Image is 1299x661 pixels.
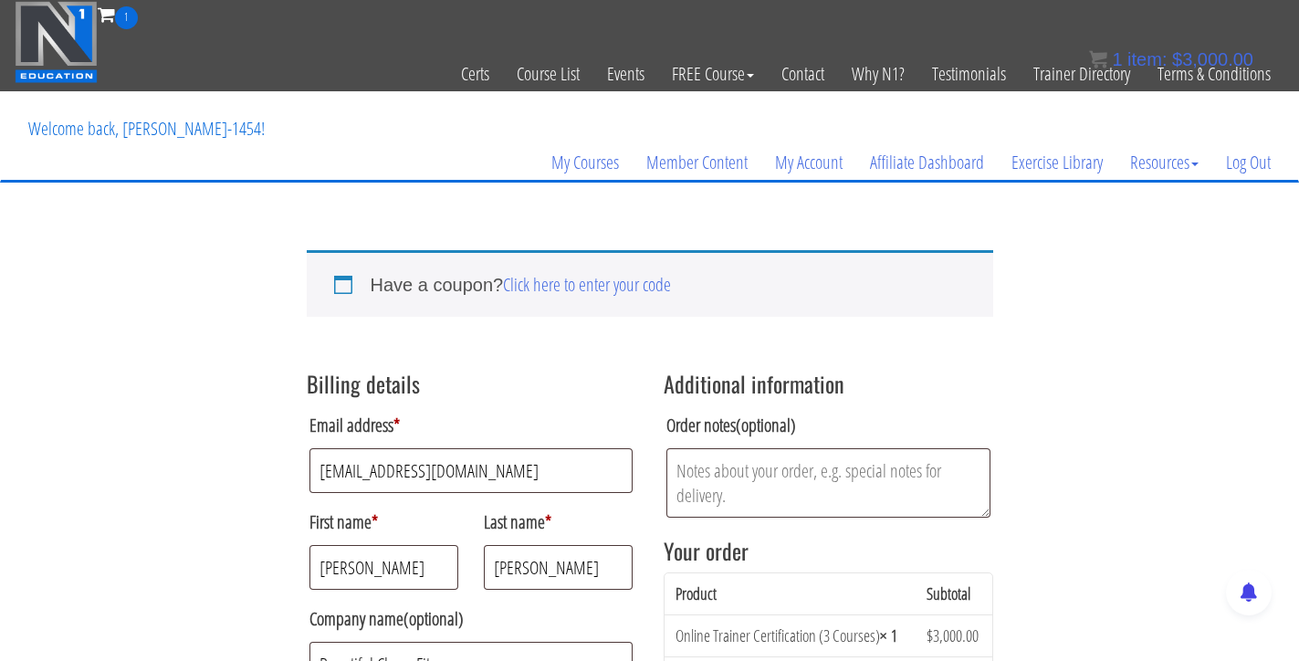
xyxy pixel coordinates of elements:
[98,2,138,26] a: 1
[115,6,138,29] span: 1
[309,407,634,444] label: Email address
[665,573,916,614] th: Product
[503,29,593,119] a: Course List
[1089,49,1253,69] a: 1 item: $3,000.00
[838,29,918,119] a: Why N1?
[664,539,993,562] h3: Your order
[538,119,633,206] a: My Courses
[1172,49,1182,69] span: $
[309,601,634,637] label: Company name
[307,372,636,395] h3: Billing details
[665,614,916,656] td: Online Trainer Certification (3 Courses)
[1212,119,1284,206] a: Log Out
[1112,49,1122,69] span: 1
[856,119,998,206] a: Affiliate Dashboard
[1089,50,1107,68] img: icon11.png
[307,250,993,317] div: Have a coupon?
[768,29,838,119] a: Contact
[880,624,897,646] strong: × 1
[15,1,98,83] img: n1-education
[761,119,856,206] a: My Account
[666,407,990,444] label: Order notes
[927,624,933,646] span: $
[918,29,1020,119] a: Testimonials
[1144,29,1284,119] a: Terms & Conditions
[664,372,993,395] h3: Additional information
[916,573,992,614] th: Subtotal
[15,92,278,165] p: Welcome back, [PERSON_NAME]-1454!
[927,624,979,646] bdi: 3,000.00
[447,29,503,119] a: Certs
[1172,49,1253,69] bdi: 3,000.00
[593,29,658,119] a: Events
[484,504,634,540] label: Last name
[309,504,459,540] label: First name
[1127,49,1167,69] span: item:
[633,119,761,206] a: Member Content
[503,272,671,297] a: Click here to enter your code
[403,606,464,631] span: (optional)
[658,29,768,119] a: FREE Course
[736,413,796,437] span: (optional)
[1116,119,1212,206] a: Resources
[1020,29,1144,119] a: Trainer Directory
[998,119,1116,206] a: Exercise Library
